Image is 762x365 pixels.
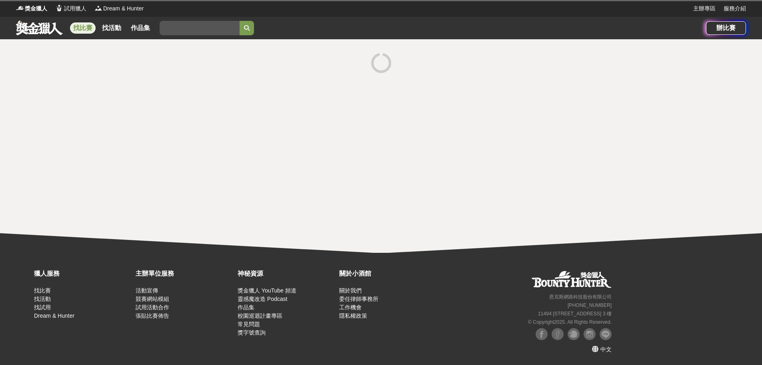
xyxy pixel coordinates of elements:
[128,22,153,34] a: 作品集
[136,296,169,302] a: 競賽網站模組
[99,22,124,34] a: 找活動
[339,269,437,278] div: 關於小酒館
[16,4,47,13] a: Logo獎金獵人
[34,296,51,302] a: 找活動
[584,328,596,340] img: Instagram
[238,269,335,278] div: 神秘資源
[238,287,296,294] a: 獎金獵人 YouTube 頻道
[339,287,362,294] a: 關於我們
[538,311,612,317] small: 11494 [STREET_ADDRESS] 3 樓
[339,296,378,302] a: 委任律師事務所
[64,4,86,13] span: 試用獵人
[55,4,63,12] img: Logo
[34,269,132,278] div: 獵人服務
[34,304,51,311] a: 找試用
[136,287,158,294] a: 活動宣傳
[552,328,564,340] img: Facebook
[600,328,612,340] img: LINE
[724,4,746,13] a: 服務介紹
[94,4,144,13] a: LogoDream & Hunter
[238,296,287,302] a: 靈感魔改造 Podcast
[568,328,580,340] img: Plurk
[339,313,367,319] a: 隱私權政策
[600,346,612,353] span: 中文
[136,304,169,311] a: 試用活動合作
[55,4,86,13] a: Logo試用獵人
[136,313,169,319] a: 張貼比賽佈告
[34,287,51,294] a: 找比賽
[238,321,260,327] a: 常見問題
[238,329,266,336] a: 獎字號查詢
[238,313,282,319] a: 校園巡迴計畫專區
[238,304,254,311] a: 作品集
[568,302,612,308] small: [PHONE_NUMBER]
[536,328,548,340] img: Facebook
[693,4,716,13] a: 主辦專區
[339,304,362,311] a: 工作機會
[16,4,24,12] img: Logo
[528,319,612,325] small: © Copyright 2025 . All Rights Reserved.
[706,21,746,35] a: 辦比賽
[94,4,102,12] img: Logo
[136,269,233,278] div: 主辦單位服務
[34,313,74,319] a: Dream & Hunter
[25,4,47,13] span: 獎金獵人
[549,294,612,300] small: 恩克斯網路科技股份有限公司
[70,22,96,34] a: 找比賽
[103,4,144,13] span: Dream & Hunter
